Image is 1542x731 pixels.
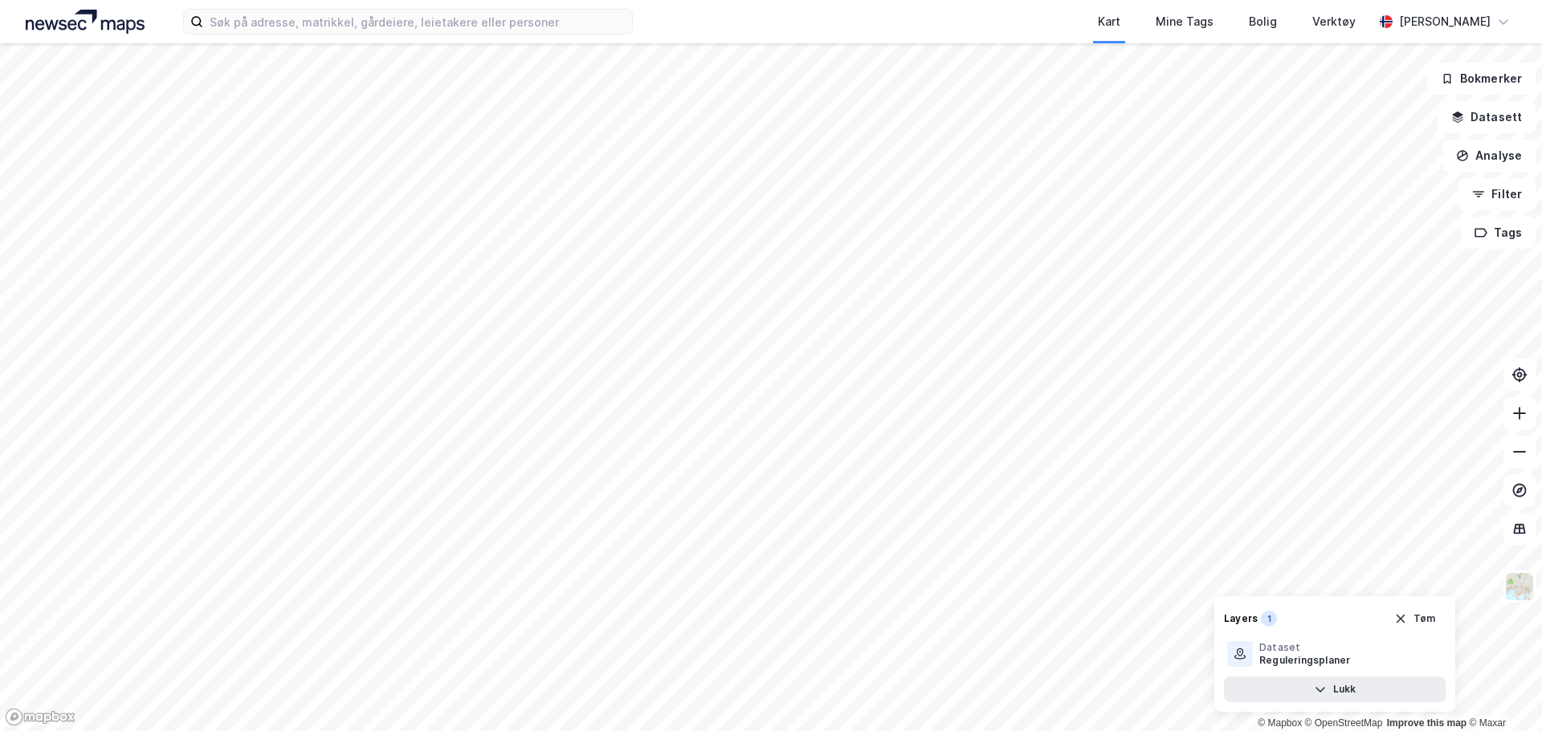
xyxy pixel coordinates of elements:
[1156,12,1214,31] div: Mine Tags
[1182,86,1542,731] iframe: Chat Widget
[1427,63,1536,95] button: Bokmerker
[1249,12,1277,31] div: Bolig
[26,10,145,34] img: logo.a4113a55bc3d86da70a041830d287a7e.svg
[1312,12,1356,31] div: Verktøy
[1399,12,1491,31] div: [PERSON_NAME]
[1182,86,1542,731] div: Kontrollprogram for chat
[5,708,75,726] a: Mapbox homepage
[1098,12,1120,31] div: Kart
[203,10,632,34] input: Søk på adresse, matrikkel, gårdeiere, leietakere eller personer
